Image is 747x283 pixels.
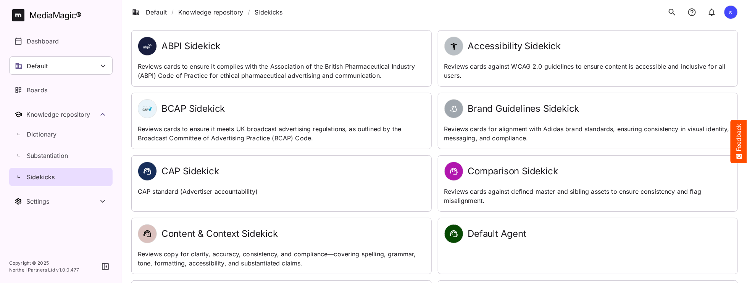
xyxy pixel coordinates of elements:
p: Reviews cards against defined master and sibling assets to ensure consistency and flag misalignment. [444,187,732,205]
button: search [665,5,680,20]
p: Reviews cards for alignment with Adidas brand standards, ensuring consistency in visual identity,... [444,124,732,143]
button: Toggle Settings [9,192,113,211]
a: Dashboard [9,32,113,50]
p: Default [27,61,48,71]
p: Dictionary [27,130,57,139]
div: s [724,5,738,19]
button: notifications [704,5,720,20]
span: / [171,8,174,17]
button: Feedback [731,120,747,163]
a: Substantiation [9,146,113,165]
nav: Knowledge repository [9,105,113,188]
p: Reviews cards against WCAG 2.0 guidelines to ensure content is accessible and inclusive for all u... [444,62,732,80]
span: / [248,8,250,17]
button: notifications [684,5,700,20]
p: Sidekicks [27,172,55,182]
p: Reviews cards to ensure it meets UK broadcast advertising regulations, as outlined by the Broadca... [138,124,425,143]
p: Reviews cards to ensure it complies with the Association of the British Pharmaceutical Industry (... [138,62,425,80]
p: Boards [27,85,47,95]
a: Dictionary [9,125,113,143]
h2: ABPI Sidekick [161,41,220,52]
button: Toggle Knowledge repository [9,105,113,124]
a: MediaMagic® [12,9,113,21]
p: Copyright © 2025 [9,260,79,267]
a: Boards [9,81,113,99]
a: Default [132,8,167,17]
div: MediaMagic ® [29,9,82,22]
p: Substantiation [27,151,68,160]
div: Knowledge repository [26,111,98,118]
h2: Content & Context Sidekick [161,228,278,240]
p: Reviews copy for clarity, accuracy, consistency, and compliance—covering spelling, grammar, tone,... [138,249,425,268]
h2: Accessibility Sidekick [468,41,561,52]
p: CAP standard (Advertiser accountability) [138,187,425,196]
a: Sidekicks [9,168,113,186]
div: Settings [26,198,98,205]
a: Knowledge repository [178,8,243,17]
h2: BCAP Sidekick [161,103,225,114]
h2: Brand Guidelines Sidekick [468,103,579,114]
h2: Default Agent [468,228,526,240]
h2: Comparison Sidekick [468,166,558,177]
h2: CAP Sidekick [161,166,219,177]
p: Northell Partners Ltd v 1.0.0.477 [9,267,79,273]
p: Dashboard [27,37,59,46]
nav: Settings [9,192,113,211]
